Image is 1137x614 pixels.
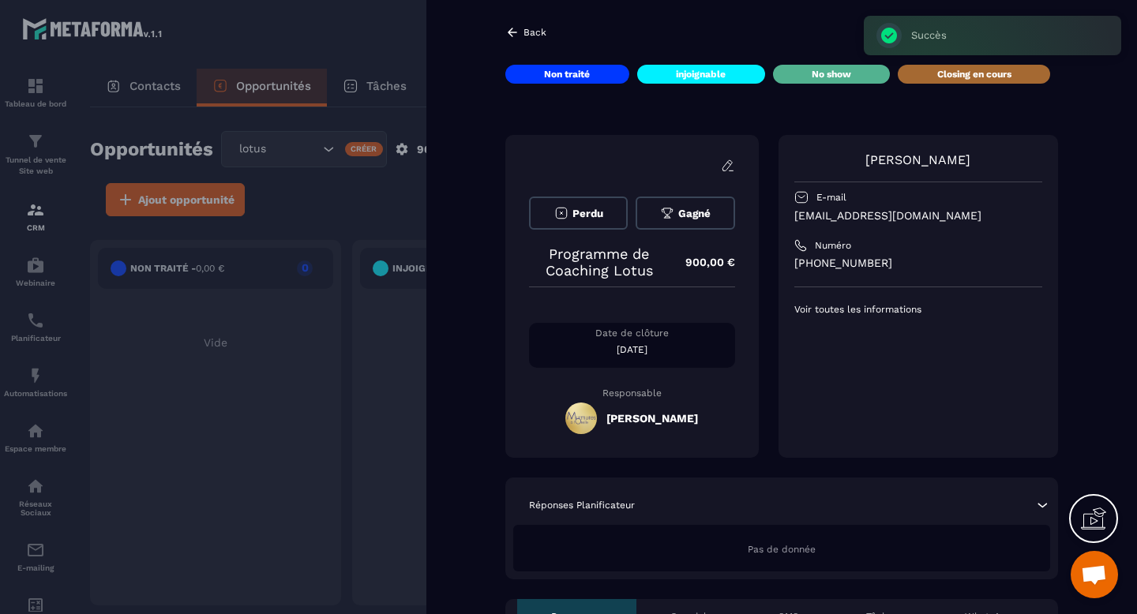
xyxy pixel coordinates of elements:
p: Date de clôture [529,327,735,339]
p: [EMAIL_ADDRESS][DOMAIN_NAME] [794,208,1042,223]
p: [DATE] [529,343,735,356]
p: Numéro [815,239,851,252]
button: Perdu [529,197,628,230]
h5: [PERSON_NAME] [606,412,698,425]
p: [PHONE_NUMBER] [794,256,1042,271]
button: Gagné [636,197,734,230]
a: [PERSON_NAME] [865,152,970,167]
p: Réponses Planificateur [529,499,635,511]
span: Perdu [572,208,603,219]
span: Gagné [678,208,711,219]
p: 900,00 € [670,247,735,278]
div: Ouvrir le chat [1071,551,1118,598]
p: Programme de Coaching Lotus [529,245,670,279]
span: Pas de donnée [748,544,816,555]
p: Responsable [529,387,735,399]
p: E-mail [816,191,846,204]
p: Voir toutes les informations [794,303,1042,316]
